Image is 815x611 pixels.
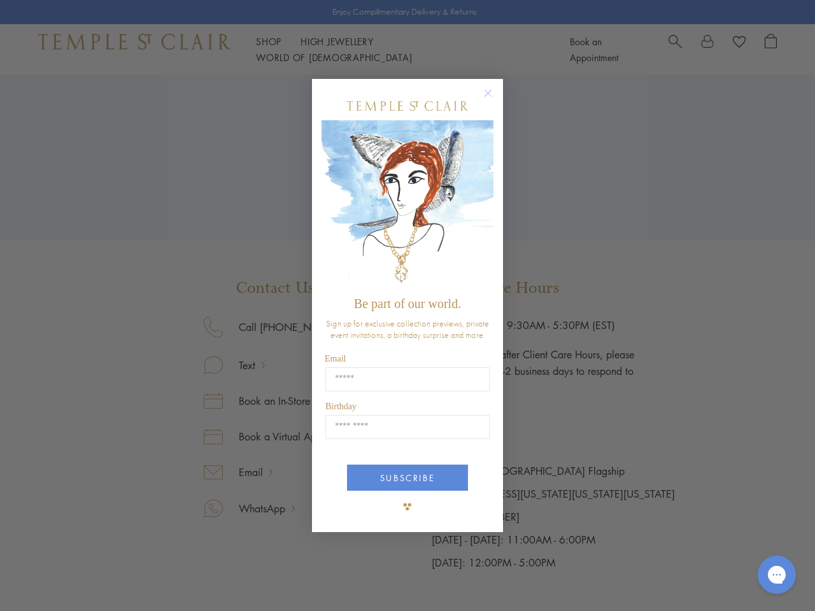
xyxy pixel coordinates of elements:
button: Close dialog [486,92,502,108]
button: SUBSCRIBE [347,465,468,491]
span: Birthday [325,402,357,411]
span: Be part of our world. [354,297,461,311]
iframe: Gorgias live chat messenger [751,551,802,598]
img: c4a9eb12-d91a-4d4a-8ee0-386386f4f338.jpeg [322,120,493,290]
span: Sign up for exclusive collection previews, private event invitations, a birthday surprise and more. [326,318,489,341]
input: Email [325,367,490,391]
img: TSC [395,494,420,519]
span: Email [325,354,346,363]
img: Temple St. Clair [347,101,468,111]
